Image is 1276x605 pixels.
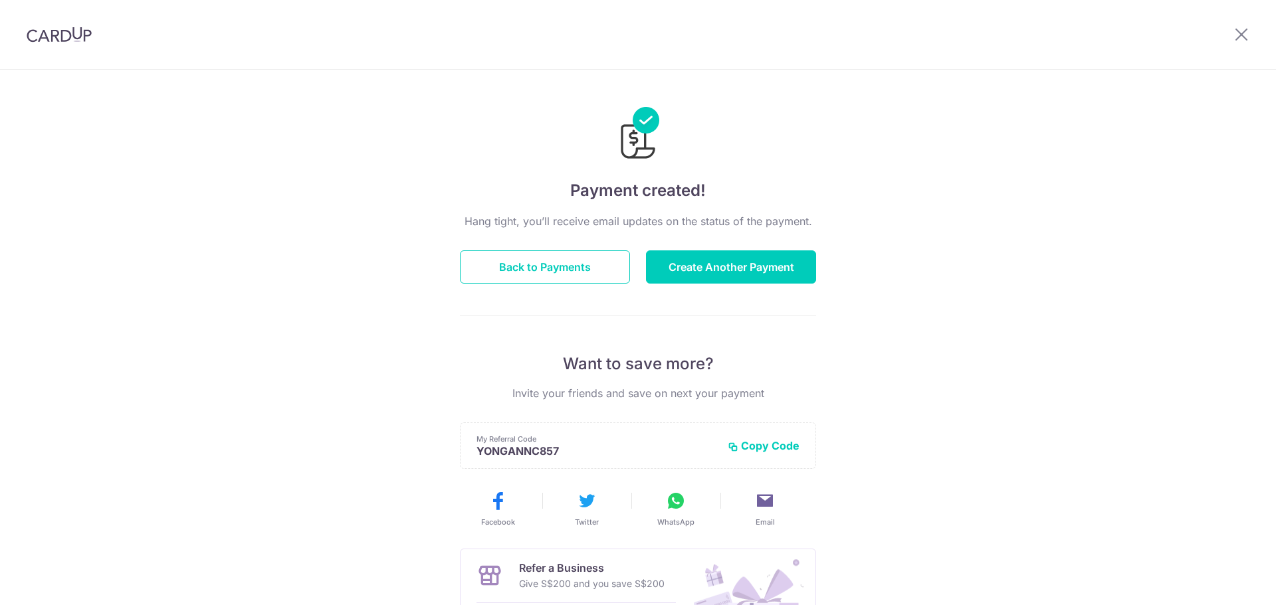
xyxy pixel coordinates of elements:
[477,434,717,444] p: My Referral Code
[617,107,659,163] img: Payments
[460,250,630,284] button: Back to Payments
[27,27,92,43] img: CardUp
[460,385,816,401] p: Invite your friends and save on next your payment
[460,353,816,375] p: Want to save more?
[519,576,665,592] p: Give S$200 and you save S$200
[519,560,665,576] p: Refer a Business
[637,490,715,527] button: WhatsApp
[477,444,717,458] p: YONGANNC857
[460,179,816,203] h4: Payment created!
[756,517,775,527] span: Email
[460,213,816,229] p: Hang tight, you’ll receive email updates on the status of the payment.
[657,517,694,527] span: WhatsApp
[646,250,816,284] button: Create Another Payment
[481,517,515,527] span: Facebook
[459,490,537,527] button: Facebook
[548,490,626,527] button: Twitter
[575,517,599,527] span: Twitter
[726,490,804,527] button: Email
[728,439,799,452] button: Copy Code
